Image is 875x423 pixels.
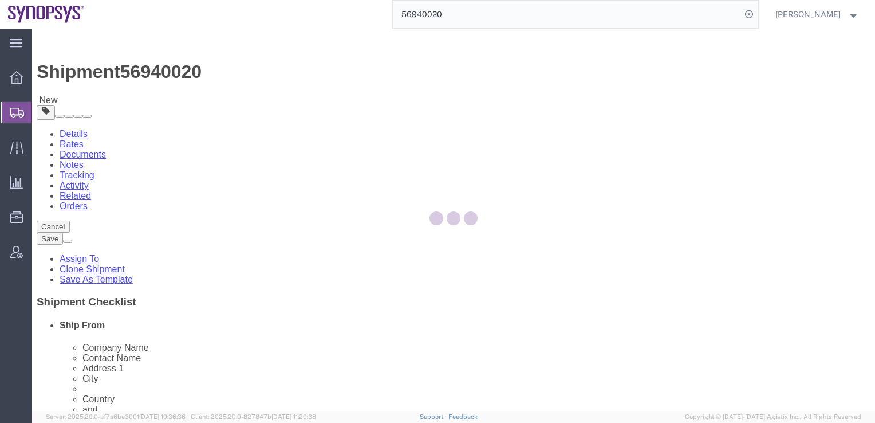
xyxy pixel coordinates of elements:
span: Demi Zhang [775,8,841,21]
a: Support [420,413,448,420]
span: Copyright © [DATE]-[DATE] Agistix Inc., All Rights Reserved [685,412,861,422]
img: logo [8,6,85,23]
input: Search for shipment number, reference number [393,1,741,28]
span: [DATE] 11:20:38 [271,413,316,420]
span: [DATE] 10:36:36 [139,413,186,420]
span: Server: 2025.20.0-af7a6be3001 [46,413,186,420]
button: [PERSON_NAME] [775,7,860,21]
a: Feedback [448,413,478,420]
span: Client: 2025.20.0-827847b [191,413,316,420]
